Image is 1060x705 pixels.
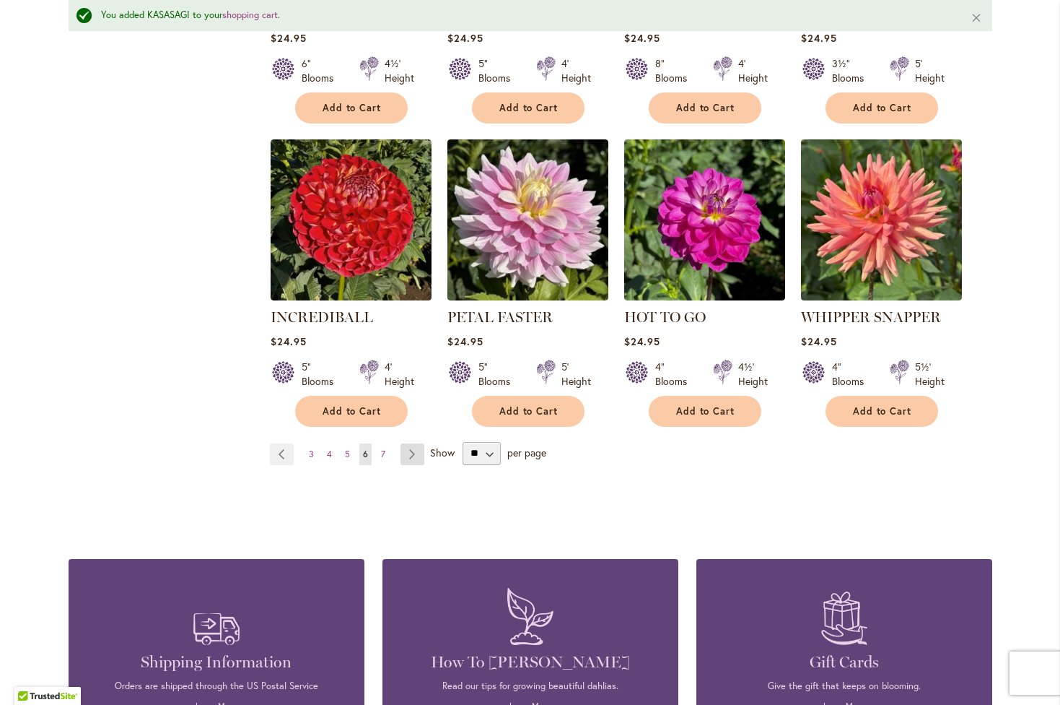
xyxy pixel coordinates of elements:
a: HOT TO GO [624,308,706,326]
p: Read our tips for growing beautiful dahlias. [404,680,657,693]
span: $24.95 [447,31,483,45]
span: Add to Cart [323,102,382,114]
img: WHIPPER SNAPPER [801,139,962,300]
div: 5" Blooms [302,360,342,389]
span: Add to Cart [853,102,912,114]
a: shopping cart [222,9,278,21]
button: Add to Cart [295,92,408,124]
span: Add to Cart [853,405,912,418]
a: INCREDIBALL [271,308,373,326]
span: Add to Cart [676,102,735,114]
span: $24.95 [801,31,837,45]
div: 4½' Height [385,56,414,85]
div: 3½" Blooms [832,56,872,85]
div: 4' Height [385,360,414,389]
iframe: Launch Accessibility Center [11,654,51,694]
span: $24.95 [271,334,307,348]
button: Add to Cart [295,396,408,427]
span: $24.95 [624,334,660,348]
div: 4½' Height [738,360,768,389]
div: 4" Blooms [832,360,872,389]
span: Add to Cart [499,102,559,114]
a: HOT TO GO [624,290,785,303]
button: Add to Cart [649,92,761,124]
div: 4' Height [561,56,591,85]
p: Orders are shipped through the US Postal Service [90,680,343,693]
h4: How To [PERSON_NAME] [404,652,657,672]
a: WHIPPER SNAPPER [801,290,962,303]
span: 5 [345,449,350,459]
span: $24.95 [447,334,483,348]
div: 5" Blooms [478,56,519,85]
a: PETAL FASTER [447,308,553,326]
a: 4 [323,444,336,465]
a: 7 [377,444,389,465]
a: PETAL FASTER [447,290,608,303]
p: Give the gift that keeps on blooming. [718,680,971,693]
span: per page [507,445,546,459]
span: Add to Cart [676,405,735,418]
img: PETAL FASTER [447,139,608,300]
span: $24.95 [271,31,307,45]
span: $24.95 [624,31,660,45]
button: Add to Cart [472,92,584,124]
h4: Gift Cards [718,652,971,672]
div: 5' Height [561,360,591,389]
span: $24.95 [801,334,837,348]
a: 3 [305,444,317,465]
div: 8" Blooms [655,56,696,85]
div: You added KASASAGI to your . [101,9,949,22]
button: Add to Cart [825,92,938,124]
div: 5' Height [915,56,945,85]
button: Add to Cart [649,396,761,427]
a: WHIPPER SNAPPER [801,308,941,326]
div: 4" Blooms [655,360,696,389]
div: 5" Blooms [478,360,519,389]
span: Add to Cart [499,405,559,418]
div: 6" Blooms [302,56,342,85]
a: Incrediball [271,290,432,303]
span: 4 [327,449,332,459]
span: 7 [381,449,385,459]
button: Add to Cart [472,396,584,427]
img: HOT TO GO [624,139,785,300]
span: Add to Cart [323,405,382,418]
span: 3 [309,449,314,459]
span: 6 [363,449,368,459]
a: 5 [341,444,354,465]
span: Show [430,445,455,459]
div: 5½' Height [915,360,945,389]
div: 4' Height [738,56,768,85]
h4: Shipping Information [90,652,343,672]
button: Add to Cart [825,396,938,427]
img: Incrediball [271,139,432,300]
